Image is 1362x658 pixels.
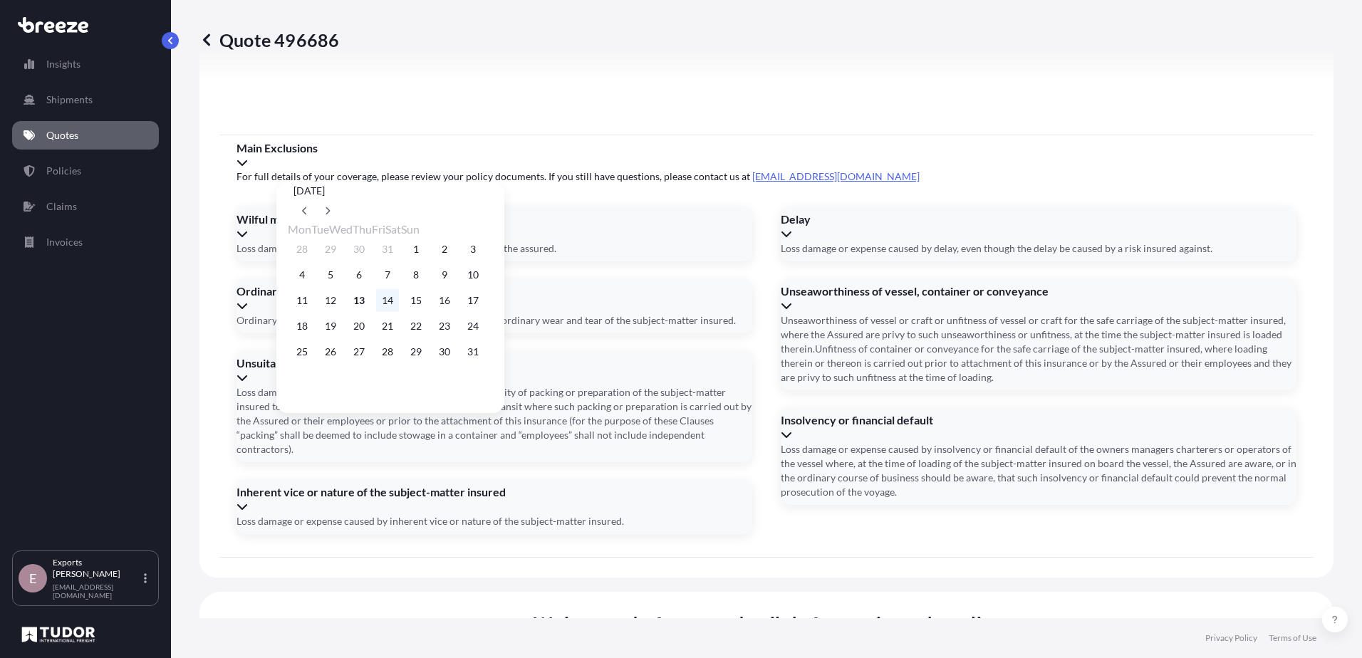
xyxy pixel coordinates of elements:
button: 6 [348,263,370,286]
button: 13 [348,289,370,312]
button: 10 [462,263,484,286]
p: Quotes [46,128,78,142]
button: 27 [348,340,370,363]
button: 31 [376,238,399,261]
span: E [29,571,36,585]
a: Invoices [12,228,159,256]
div: Main Exclusions [236,141,1296,169]
span: Saturday [385,222,401,236]
button: 9 [433,263,456,286]
span: Unseaworthiness of vessel, container or conveyance [781,284,1296,298]
span: We just need a few more details before we issue the policy [534,612,1000,634]
span: Unsuitable packing [236,356,752,370]
button: 29 [405,340,427,363]
button: 17 [462,289,484,312]
span: Loss damage or expense caused by insolvency or financial default of the owners managers charterer... [781,442,1296,499]
button: 20 [348,315,370,338]
button: 12 [319,289,342,312]
button: 26 [319,340,342,363]
p: Exports [PERSON_NAME] [53,557,141,580]
button: 3 [462,238,484,261]
button: 25 [291,340,313,363]
button: 18 [291,315,313,338]
button: 1 [405,238,427,261]
div: Inherent vice or nature of the subject-matter insured [236,485,752,513]
span: Wilful misconduct [236,212,752,226]
span: Loss damage or expense caused by delay, even though the delay be caused by a risk insured against. [781,241,1212,256]
a: Quotes [12,121,159,150]
span: Delay [781,212,1296,226]
div: Insolvency or financial default [781,413,1296,442]
button: 11 [291,289,313,312]
a: Shipments [12,85,159,114]
button: 16 [433,289,456,312]
span: Monday [288,222,311,236]
button: 29 [319,238,342,261]
span: Insolvency or financial default [781,413,1296,427]
span: Tuesday [311,222,329,236]
p: Insights [46,57,80,71]
span: For full details of your coverage, please review your policy documents. If you still have questio... [236,169,1296,184]
button: 14 [376,289,399,312]
a: Claims [12,192,159,221]
p: Shipments [46,93,93,107]
span: Loss damage or expense caused by insufficiency or unsuitability of packing or preparation of the ... [236,385,752,456]
button: 24 [462,315,484,338]
a: [EMAIL_ADDRESS][DOMAIN_NAME] [752,170,920,182]
span: Loss damage or expense attributable to wilful misconduct of the assured. [236,241,556,256]
p: Claims [46,199,77,214]
a: Privacy Policy [1205,632,1257,644]
button: 31 [462,340,484,363]
p: [EMAIL_ADDRESS][DOMAIN_NAME] [53,583,141,600]
button: 8 [405,263,427,286]
button: 2 [433,238,456,261]
span: Main Exclusions [236,141,1296,155]
span: Sunday [401,222,420,236]
a: Terms of Use [1269,632,1316,644]
span: Wednesday [329,222,353,236]
button: 4 [291,263,313,286]
button: 5 [319,263,342,286]
button: 30 [433,340,456,363]
div: Ordinary wear and tear [236,284,752,313]
div: [DATE] [293,182,487,199]
div: Delay [781,212,1296,241]
span: Ordinary leakage, ordinary [MEDICAL_DATA] or volume, or ordinary wear and tear of the subject-mat... [236,313,736,328]
button: 15 [405,289,427,312]
img: organization-logo [18,623,99,646]
a: Policies [12,157,159,185]
button: 30 [348,238,370,261]
span: Friday [372,222,385,236]
a: Insights [12,50,159,78]
p: Quote 496686 [199,28,339,51]
span: Unseaworthiness of vessel or craft or unfitness of vessel or craft for the safe carriage of the s... [781,313,1296,385]
span: Loss damage or expense caused by inherent vice or nature of the subject-matter insured. [236,514,624,528]
button: 19 [319,315,342,338]
button: 22 [405,315,427,338]
p: Invoices [46,235,83,249]
button: 7 [376,263,399,286]
div: Wilful misconduct [236,212,752,241]
button: 28 [376,340,399,363]
div: Unseaworthiness of vessel, container or conveyance [781,284,1296,313]
p: Policies [46,164,81,178]
span: Ordinary wear and tear [236,284,752,298]
span: Inherent vice or nature of the subject-matter insured [236,485,752,499]
button: 21 [376,315,399,338]
div: Unsuitable packing [236,356,752,385]
button: 28 [291,238,313,261]
button: 23 [433,315,456,338]
span: Thursday [353,222,372,236]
